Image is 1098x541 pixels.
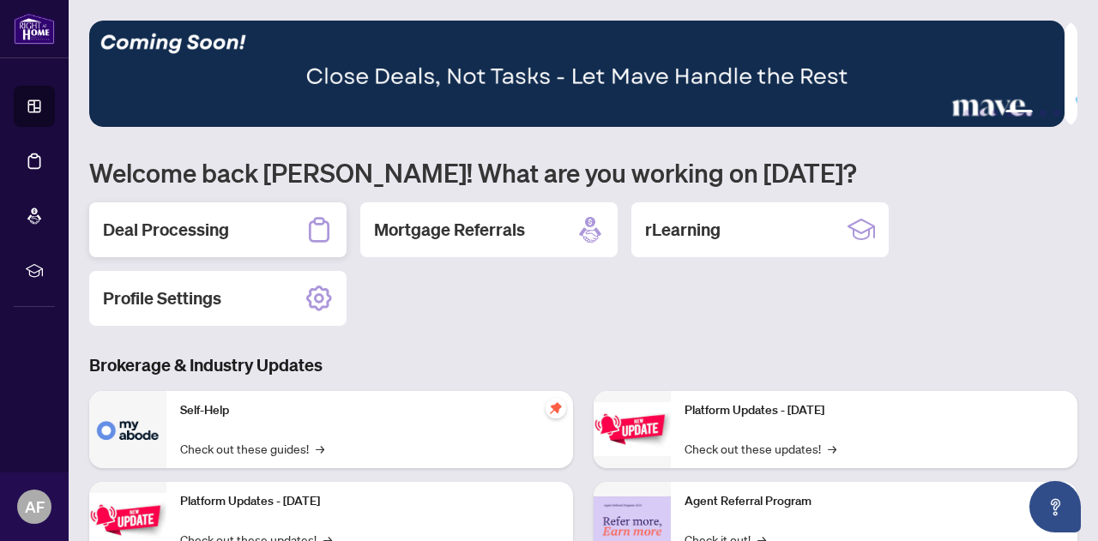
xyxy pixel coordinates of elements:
[685,439,836,458] a: Check out these updates!→
[594,402,671,456] img: Platform Updates - June 23, 2025
[374,218,525,242] h2: Mortgage Referrals
[180,492,559,511] p: Platform Updates - [DATE]
[1029,481,1081,532] button: Open asap
[316,439,324,458] span: →
[89,156,1077,189] h1: Welcome back [PERSON_NAME]! What are you working on [DATE]?
[89,391,166,468] img: Self-Help
[685,401,1064,420] p: Platform Updates - [DATE]
[992,110,998,117] button: 3
[828,439,836,458] span: →
[964,110,971,117] button: 1
[645,218,721,242] h2: rLearning
[546,398,566,418] span: pushpin
[103,286,221,310] h2: Profile Settings
[685,492,1064,511] p: Agent Referral Program
[1005,110,1033,117] button: 4
[180,439,324,458] a: Check out these guides!→
[1040,110,1047,117] button: 5
[978,110,985,117] button: 2
[25,495,45,519] span: AF
[14,13,55,45] img: logo
[89,353,1077,377] h3: Brokerage & Industry Updates
[180,401,559,420] p: Self-Help
[1053,110,1060,117] button: 6
[103,218,229,242] h2: Deal Processing
[89,21,1065,127] img: Slide 3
